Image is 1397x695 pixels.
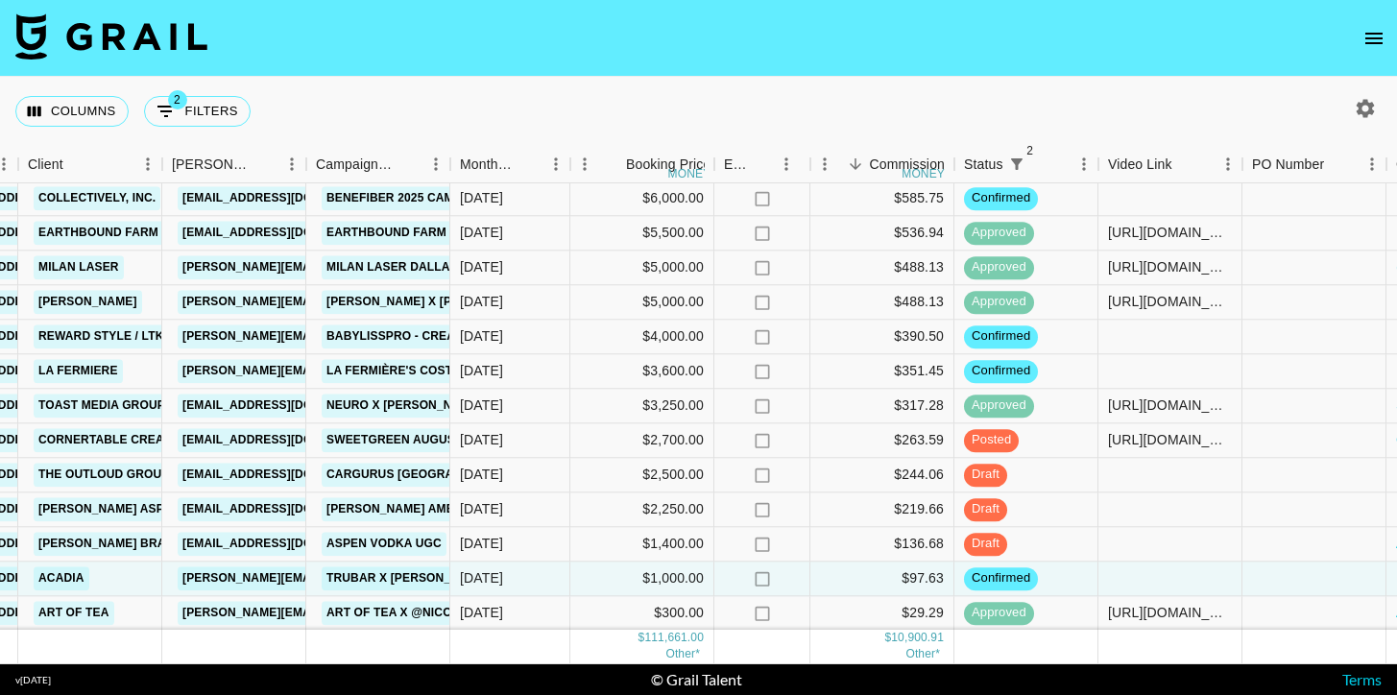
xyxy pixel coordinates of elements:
button: Sort [515,151,542,178]
a: BaBylissPRO - Creator Campaign - Flats [322,324,597,348]
a: CarGurus [GEOGRAPHIC_DATA] - [DATE] [322,463,578,487]
div: $ [638,631,645,647]
a: Aspen Vodka UGC [322,532,446,556]
div: Expenses: Remove Commission? [714,146,810,183]
div: $300.00 [570,596,714,631]
a: [PERSON_NAME][EMAIL_ADDRESS][DOMAIN_NAME] [178,359,491,383]
div: Video Link [1098,146,1242,183]
a: Collectively, Inc. [34,186,160,210]
a: Terms [1342,670,1382,688]
div: Aug '25 [460,500,503,519]
div: $97.63 [810,562,954,596]
span: approved [964,225,1034,243]
span: confirmed [964,363,1038,381]
div: $2,250.00 [570,492,714,527]
span: approved [964,259,1034,277]
img: Grail Talent [15,13,207,60]
a: [EMAIL_ADDRESS][DOMAIN_NAME] [178,532,393,556]
div: $29.29 [810,596,954,631]
a: Benefiber 2025 Campaign [322,186,495,210]
div: $488.13 [810,285,954,320]
button: Show filters [144,96,251,127]
div: $536.94 [810,216,954,251]
span: CA$ 903.03 [905,648,940,661]
a: [EMAIL_ADDRESS][DOMAIN_NAME] [178,497,393,521]
div: https://www.instagram.com/reel/DNL-G-qyEcb/?hl=en [1108,293,1232,312]
button: Menu [422,150,450,179]
div: $3,600.00 [570,354,714,389]
a: [EMAIL_ADDRESS][DOMAIN_NAME] [178,394,393,418]
button: Sort [751,151,778,178]
a: The Outloud Group [34,463,175,487]
a: Milan Laser [34,255,124,279]
div: $3,250.00 [570,389,714,423]
a: [EMAIL_ADDRESS][DOMAIN_NAME] [178,221,393,245]
div: Client [18,146,162,183]
div: $219.66 [810,492,954,527]
a: Cornertable Creative [34,428,194,452]
div: https://www.instagram.com/reel/DNTOWS-xYyl/?hl=en [1108,224,1232,243]
button: Menu [1214,150,1242,179]
div: Aug '25 [460,258,503,277]
a: Neuro x [PERSON_NAME] [322,394,487,418]
div: Aug '25 [460,604,503,623]
a: Reward Style / LTK [34,324,168,348]
div: $2,500.00 [570,458,714,492]
a: [PERSON_NAME] [34,290,142,314]
div: 111,661.00 [644,631,704,647]
a: [PERSON_NAME][EMAIL_ADDRESS][DOMAIN_NAME] [178,566,491,590]
div: $351.45 [810,354,954,389]
span: draft [964,467,1007,485]
a: [PERSON_NAME] Aspire [34,497,188,521]
a: [PERSON_NAME] x [PERSON_NAME] [322,290,542,314]
button: Show filters [1003,151,1030,178]
a: [PERSON_NAME][EMAIL_ADDRESS][DOMAIN_NAME] [178,601,491,625]
div: Aug '25 [460,327,503,347]
a: [PERSON_NAME][EMAIL_ADDRESS][DOMAIN_NAME] [178,255,491,279]
div: $317.28 [810,389,954,423]
div: $2,700.00 [570,423,714,458]
div: $4,000.00 [570,320,714,354]
div: Aug '25 [460,466,503,485]
button: Sort [842,151,869,178]
button: Menu [133,150,162,179]
div: Campaign (Type) [306,146,450,183]
button: Menu [810,150,839,179]
div: $263.59 [810,423,954,458]
div: [PERSON_NAME] [172,146,251,183]
span: approved [964,294,1034,312]
span: draft [964,536,1007,554]
button: Menu [1358,150,1386,179]
div: https://www.tiktok.com/@madisonsieli/video/7538221680049655053 [1108,431,1232,450]
button: Menu [570,150,599,179]
button: Menu [277,150,306,179]
div: money [668,168,711,180]
div: PO Number [1242,146,1386,183]
button: Menu [772,150,801,179]
div: Booker [162,146,306,183]
div: Aug '25 [460,569,503,588]
a: TruBar x [PERSON_NAME] - August [322,566,554,590]
div: Status [954,146,1098,183]
button: Sort [63,151,90,178]
div: Aug '25 [460,535,503,554]
div: $5,000.00 [570,285,714,320]
div: https://www.tiktok.com/@madisonsieli/video/7535139648658541879 [1108,258,1232,277]
span: confirmed [964,570,1038,588]
a: [PERSON_NAME][EMAIL_ADDRESS][DOMAIN_NAME] [178,324,491,348]
div: Aug '25 [460,293,503,312]
button: Sort [1324,151,1351,178]
button: Sort [251,151,277,178]
a: La Fermière's Costco [US_STATE] Launch [322,359,598,383]
a: Earthbound Farm LLC [34,221,189,245]
div: https://www.instagram.com/reel/DM8lH-HvQg9/?hl=en [1108,604,1232,623]
div: 2 active filters [1003,151,1030,178]
a: [PERSON_NAME][EMAIL_ADDRESS][PERSON_NAME][DOMAIN_NAME] [178,290,590,314]
span: posted [964,432,1019,450]
a: La Fermiere [34,359,123,383]
span: approved [964,605,1034,623]
div: $1,000.00 [570,562,714,596]
span: 2 [168,90,187,109]
div: Expenses: Remove Commission? [724,146,751,183]
button: Menu [1070,150,1098,179]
